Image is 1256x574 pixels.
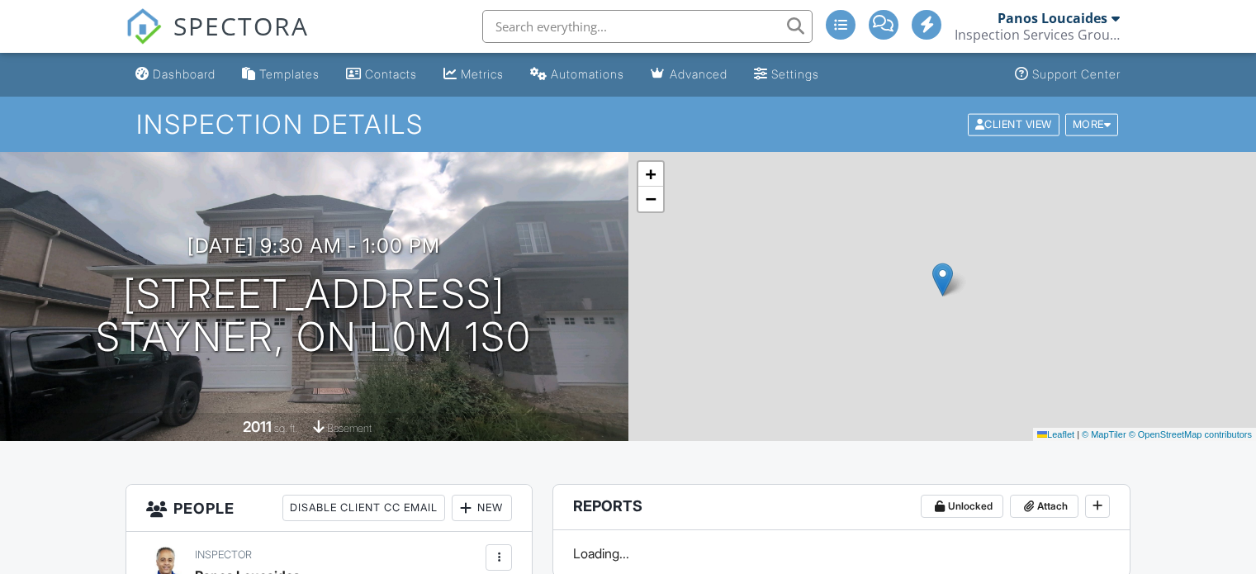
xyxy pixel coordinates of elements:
[524,59,631,90] a: Automations (Advanced)
[365,67,417,81] div: Contacts
[955,26,1120,43] div: Inspection Services Group Inc
[771,67,819,81] div: Settings
[551,67,624,81] div: Automations
[1008,59,1127,90] a: Support Center
[1129,429,1252,439] a: © OpenStreetMap contributors
[327,422,372,434] span: basement
[644,59,734,90] a: Advanced
[638,162,663,187] a: Zoom in
[998,10,1107,26] div: Panos Loucaides
[452,495,512,521] div: New
[126,22,309,57] a: SPECTORA
[932,263,953,296] img: Marker
[259,67,320,81] div: Templates
[339,59,424,90] a: Contacts
[645,188,656,209] span: −
[966,117,1064,130] a: Client View
[1065,113,1119,135] div: More
[670,67,728,81] div: Advanced
[153,67,216,81] div: Dashboard
[243,418,272,435] div: 2011
[187,235,440,257] h3: [DATE] 9:30 am - 1:00 pm
[1077,429,1079,439] span: |
[638,187,663,211] a: Zoom out
[1037,429,1074,439] a: Leaflet
[461,67,504,81] div: Metrics
[1032,67,1121,81] div: Support Center
[173,8,309,43] span: SPECTORA
[129,59,222,90] a: Dashboard
[747,59,826,90] a: Settings
[235,59,326,90] a: Templates
[96,273,532,360] h1: [STREET_ADDRESS] Stayner, ON L0M 1S0
[126,485,532,532] h3: People
[968,113,1059,135] div: Client View
[282,495,445,521] div: Disable Client CC Email
[126,8,162,45] img: The Best Home Inspection Software - Spectora
[482,10,813,43] input: Search everything...
[645,164,656,184] span: +
[195,548,252,561] span: Inspector
[274,422,297,434] span: sq. ft.
[437,59,510,90] a: Metrics
[1082,429,1126,439] a: © MapTiler
[136,110,1120,139] h1: Inspection Details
